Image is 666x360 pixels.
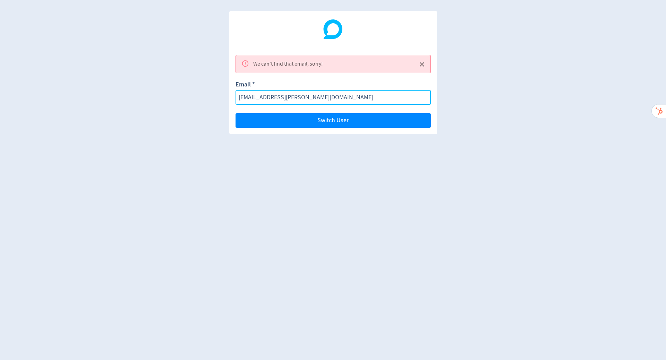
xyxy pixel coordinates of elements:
img: Digivizer Logo [323,19,343,39]
button: Close [416,59,428,70]
span: Switch User [317,117,349,124]
label: Email * [236,80,255,90]
button: Switch User [236,113,431,128]
div: We can't find that email, sorry! [253,57,323,71]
